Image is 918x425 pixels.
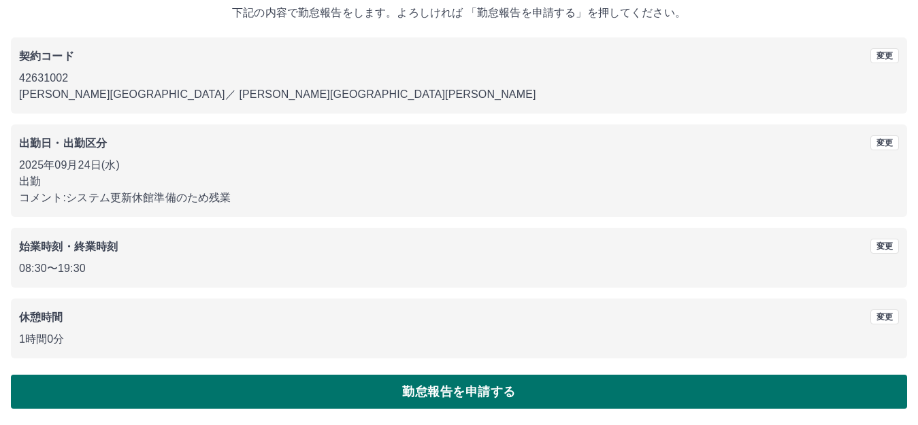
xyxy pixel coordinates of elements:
button: 勤怠報告を申請する [11,375,907,409]
b: 契約コード [19,50,74,62]
button: 変更 [870,48,899,63]
p: コメント: システム更新休館準備のため残業 [19,190,899,206]
p: 08:30 〜 19:30 [19,260,899,277]
button: 変更 [870,309,899,324]
b: 始業時刻・終業時刻 [19,241,118,252]
p: 1時間0分 [19,331,899,347]
p: 42631002 [19,70,899,86]
b: 休憩時間 [19,311,63,323]
button: 変更 [870,239,899,254]
p: 2025年09月24日(水) [19,157,899,173]
p: 下記の内容で勤怠報告をします。よろしければ 「勤怠報告を申請する」を押してください。 [11,5,907,21]
b: 出勤日・出勤区分 [19,137,107,149]
button: 変更 [870,135,899,150]
p: [PERSON_NAME][GEOGRAPHIC_DATA] ／ [PERSON_NAME][GEOGRAPHIC_DATA][PERSON_NAME] [19,86,899,103]
p: 出勤 [19,173,899,190]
